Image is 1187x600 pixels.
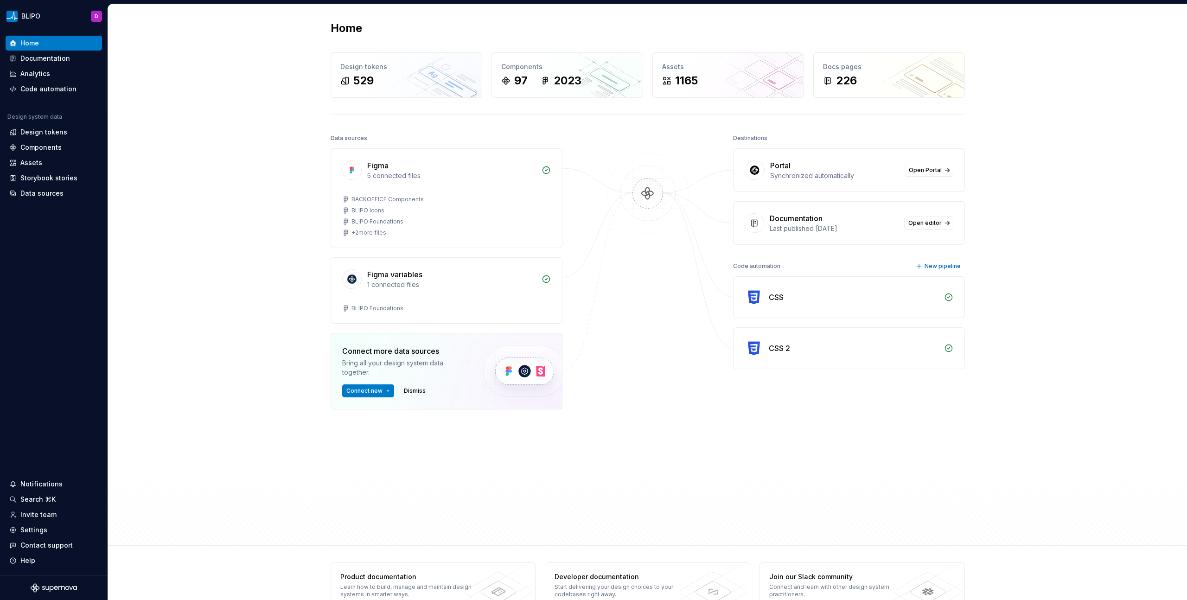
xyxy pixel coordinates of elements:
[351,218,403,225] div: BLIPO Foundations
[554,73,581,88] div: 2023
[555,572,689,581] div: Developer documentation
[6,66,102,81] a: Analytics
[652,52,804,98] a: Assets1165
[6,507,102,522] a: Invite team
[662,62,794,71] div: Assets
[501,62,633,71] div: Components
[346,387,383,395] span: Connect new
[20,69,50,78] div: Analytics
[331,148,562,248] a: Figma5 connected filesBACKOFFICE ComponentsBLIPO IconsBLIPO Foundations+2more files
[20,84,77,94] div: Code automation
[823,62,955,71] div: Docs pages
[514,73,528,88] div: 97
[836,73,857,88] div: 226
[342,358,467,377] div: Bring all your design system data together.
[6,51,102,66] a: Documentation
[351,305,403,312] div: BLIPO Foundations
[367,280,536,289] div: 1 connected files
[20,173,77,183] div: Storybook stories
[20,510,57,519] div: Invite team
[331,52,482,98] a: Design tokens529
[6,186,102,201] a: Data sources
[908,219,942,227] span: Open editor
[342,384,394,397] button: Connect new
[6,82,102,96] a: Code automation
[770,213,823,224] div: Documentation
[2,6,106,26] button: BLIPOD
[6,523,102,537] a: Settings
[6,125,102,140] a: Design tokens
[331,257,562,324] a: Figma variables1 connected filesBLIPO Foundations
[367,160,389,171] div: Figma
[905,164,953,177] a: Open Portal
[6,477,102,491] button: Notifications
[20,143,62,152] div: Components
[20,479,63,489] div: Notifications
[340,62,472,71] div: Design tokens
[6,538,102,553] button: Contact support
[925,262,961,270] span: New pipeline
[20,525,47,535] div: Settings
[340,572,475,581] div: Product documentation
[367,269,422,280] div: Figma variables
[7,113,62,121] div: Design system data
[491,52,643,98] a: Components972023
[6,553,102,568] button: Help
[20,495,56,504] div: Search ⌘K
[769,292,784,303] div: CSS
[331,132,367,145] div: Data sources
[367,171,536,180] div: 5 connected files
[675,73,698,88] div: 1165
[909,166,942,174] span: Open Portal
[6,492,102,507] button: Search ⌘K
[21,12,40,21] div: BLIPO
[353,73,374,88] div: 529
[20,541,73,550] div: Contact support
[770,224,899,233] div: Last published [DATE]
[351,229,386,236] div: + 2 more files
[400,384,430,397] button: Dismiss
[733,260,780,273] div: Code automation
[331,21,362,36] h2: Home
[733,132,767,145] div: Destinations
[20,54,70,63] div: Documentation
[342,345,467,357] div: Connect more data sources
[340,583,475,598] div: Learn how to build, manage and maintain design systems in smarter ways.
[555,583,689,598] div: Start delivering your design choices to your codebases right away.
[913,260,965,273] button: New pipeline
[770,160,791,171] div: Portal
[769,583,904,598] div: Connect and learn with other design system practitioners.
[769,572,904,581] div: Join our Slack community
[31,583,77,593] svg: Supernova Logo
[351,196,424,203] div: BACKOFFICE Components
[904,217,953,230] a: Open editor
[20,189,64,198] div: Data sources
[351,207,384,214] div: BLIPO Icons
[20,128,67,137] div: Design tokens
[20,38,39,48] div: Home
[95,13,98,20] div: D
[404,387,426,395] span: Dismiss
[6,155,102,170] a: Assets
[6,36,102,51] a: Home
[6,171,102,185] a: Storybook stories
[813,52,965,98] a: Docs pages226
[6,140,102,155] a: Components
[20,556,35,565] div: Help
[769,343,790,354] div: CSS 2
[770,171,899,180] div: Synchronized automatically
[6,11,18,22] img: 45309493-d480-4fb3-9f86-8e3098b627c9.png
[20,158,42,167] div: Assets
